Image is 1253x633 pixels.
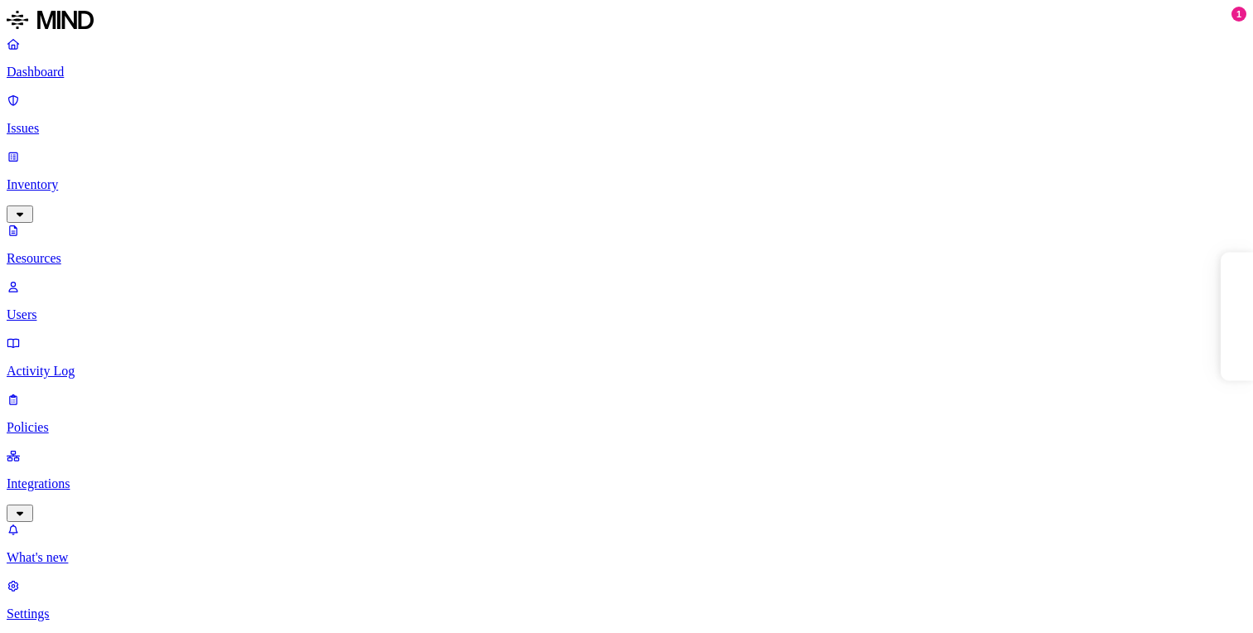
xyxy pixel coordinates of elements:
a: MIND [7,7,1246,36]
a: Policies [7,392,1246,435]
p: Policies [7,420,1246,435]
p: What's new [7,550,1246,565]
img: MIND [7,7,94,33]
p: Integrations [7,476,1246,491]
a: Activity Log [7,336,1246,379]
a: What's new [7,522,1246,565]
div: 1 [1231,7,1246,22]
a: Settings [7,578,1246,621]
a: Users [7,279,1246,322]
p: Resources [7,251,1246,266]
p: Settings [7,606,1246,621]
p: Issues [7,121,1246,136]
a: Issues [7,93,1246,136]
p: Dashboard [7,65,1246,80]
a: Integrations [7,448,1246,519]
p: Users [7,307,1246,322]
a: Resources [7,223,1246,266]
a: Dashboard [7,36,1246,80]
a: Inventory [7,149,1246,220]
p: Activity Log [7,364,1246,379]
p: Inventory [7,177,1246,192]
